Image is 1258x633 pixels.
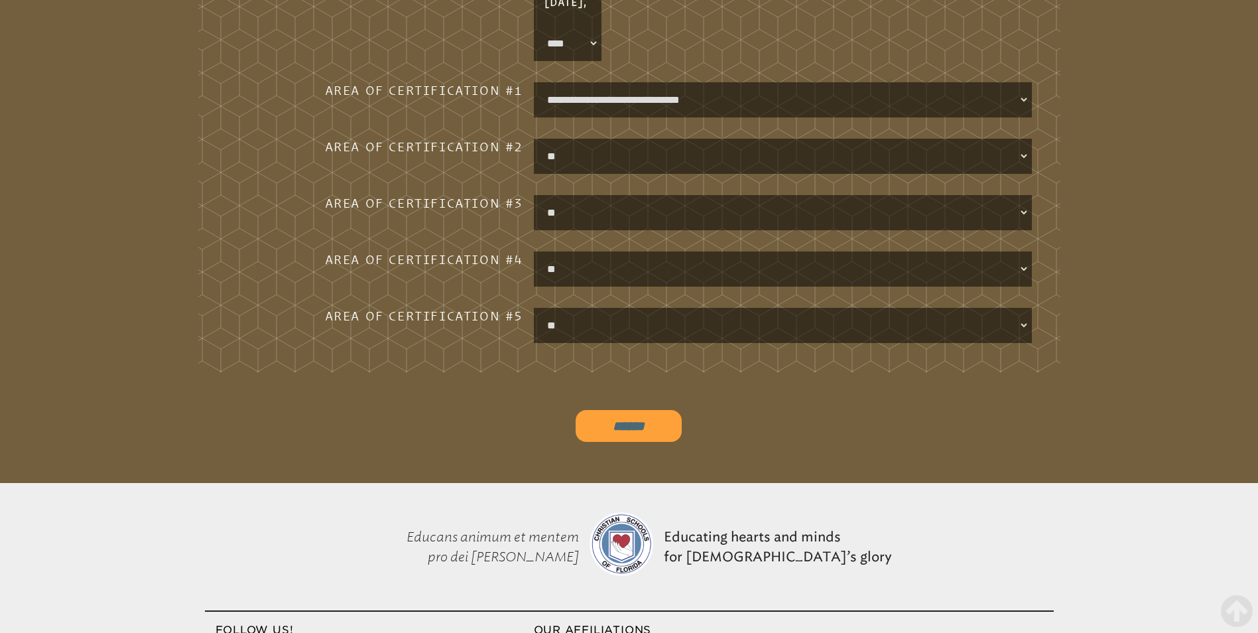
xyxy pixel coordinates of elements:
h3: Area of Certification #5 [311,308,523,324]
img: csf-logo-web-colors.png [590,512,653,576]
p: Educans animum et mentem pro dei [PERSON_NAME] [361,494,584,600]
h3: Area of Certification #1 [311,82,523,98]
p: Educating hearts and minds for [DEMOGRAPHIC_DATA]’s glory [659,494,897,600]
h3: Area of Certification #4 [311,251,523,267]
h3: Area of Certification #2 [311,139,523,155]
h3: Area of Certification #3 [311,195,523,211]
